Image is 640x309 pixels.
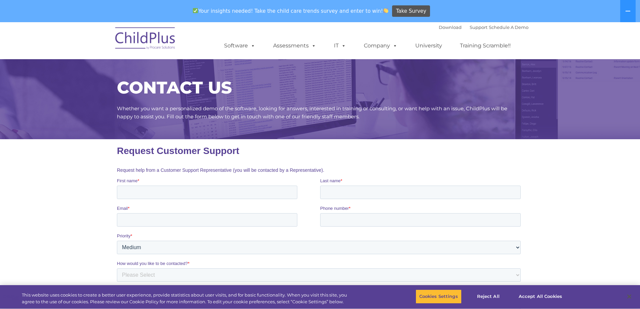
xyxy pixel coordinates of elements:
[217,39,262,52] a: Software
[327,39,353,52] a: IT
[112,23,179,56] img: ChildPlus by Procare Solutions
[453,39,517,52] a: Training Scramble!!
[439,25,528,30] font: |
[357,39,404,52] a: Company
[489,25,528,30] a: Schedule A Demo
[416,289,462,304] button: Cookies Settings
[117,105,507,120] span: Whether you want a personalized demo of the software, looking for answers, interested in training...
[515,289,566,304] button: Accept All Cookies
[396,5,426,17] span: Take Survey
[266,39,323,52] a: Assessments
[622,289,637,304] button: Close
[22,292,352,305] div: This website uses cookies to create a better user experience, provide statistics about user visit...
[470,25,487,30] a: Support
[439,25,462,30] a: Download
[392,5,430,17] a: Take Survey
[467,289,509,304] button: Reject All
[117,77,232,98] span: CONTACT US
[409,39,449,52] a: University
